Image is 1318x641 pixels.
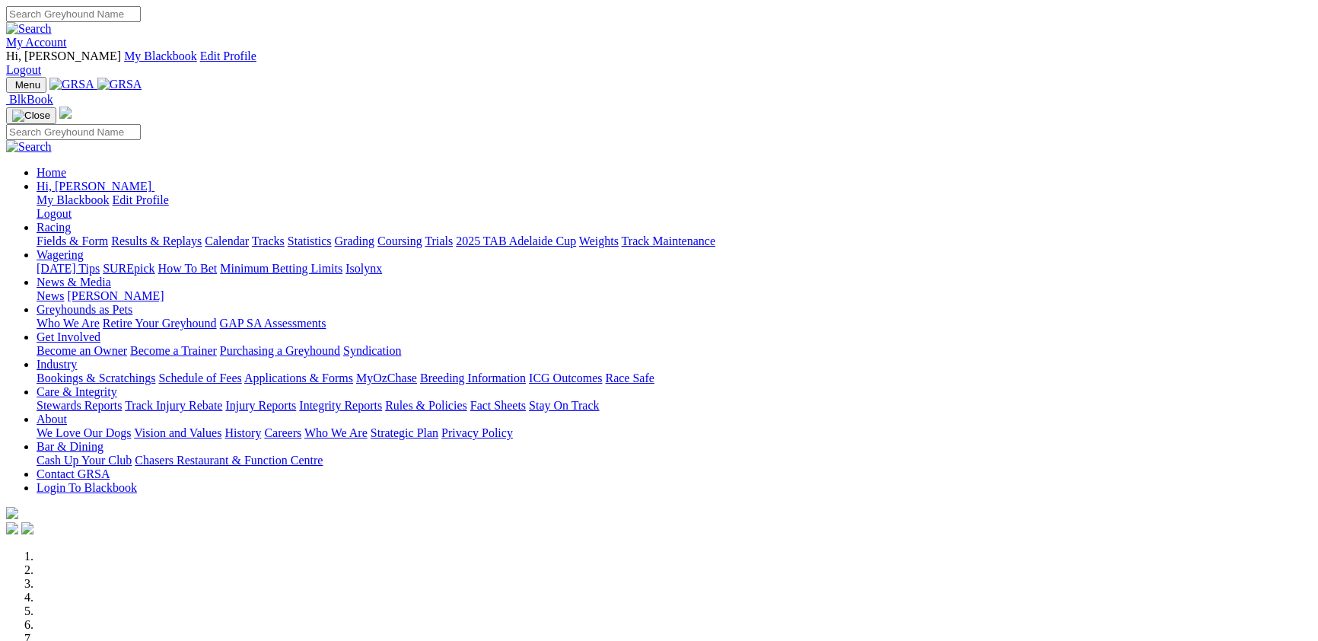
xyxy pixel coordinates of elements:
a: Retire Your Greyhound [103,317,217,330]
a: Fields & Form [37,234,108,247]
a: History [224,426,261,439]
a: Care & Integrity [37,385,117,398]
a: Isolynx [345,262,382,275]
a: GAP SA Assessments [220,317,326,330]
a: Stay On Track [529,399,599,412]
input: Search [6,6,141,22]
button: Toggle navigation [6,77,46,93]
img: Search [6,22,52,36]
a: Applications & Forms [244,372,353,384]
div: Get Involved [37,344,1312,358]
img: logo-grsa-white.png [59,107,72,119]
a: Who We Are [37,317,100,330]
a: SUREpick [103,262,154,275]
a: ICG Outcomes [529,372,602,384]
a: Integrity Reports [299,399,382,412]
span: BlkBook [9,93,53,106]
div: Industry [37,372,1312,385]
img: facebook.svg [6,522,18,534]
a: Logout [6,63,41,76]
a: Grading [335,234,374,247]
div: Wagering [37,262,1312,276]
img: twitter.svg [21,522,33,534]
img: GRSA [49,78,94,91]
div: Greyhounds as Pets [37,317,1312,330]
a: Industry [37,358,77,371]
img: Close [12,110,50,122]
span: Hi, [PERSON_NAME] [6,49,121,62]
img: logo-grsa-white.png [6,507,18,519]
a: Results & Replays [111,234,202,247]
a: BlkBook [6,93,53,106]
a: Minimum Betting Limits [220,262,342,275]
a: Calendar [205,234,249,247]
a: Wagering [37,248,84,261]
a: How To Bet [158,262,218,275]
a: 2025 TAB Adelaide Cup [456,234,576,247]
a: Race Safe [605,372,654,384]
img: Search [6,140,52,154]
a: Breeding Information [420,372,526,384]
img: GRSA [97,78,142,91]
a: Syndication [343,344,401,357]
a: Purchasing a Greyhound [220,344,340,357]
a: Injury Reports [225,399,296,412]
a: My Blackbook [124,49,197,62]
a: Edit Profile [200,49,256,62]
a: Bar & Dining [37,440,103,453]
a: Tracks [252,234,285,247]
div: About [37,426,1312,440]
a: Careers [264,426,301,439]
a: Home [37,166,66,179]
a: Become an Owner [37,344,127,357]
a: Edit Profile [113,193,169,206]
a: MyOzChase [356,372,417,384]
a: [PERSON_NAME] [67,289,164,302]
a: Schedule of Fees [158,372,241,384]
a: News [37,289,64,302]
a: Cash Up Your Club [37,454,132,467]
div: News & Media [37,289,1312,303]
a: Bookings & Scratchings [37,372,155,384]
a: Contact GRSA [37,467,110,480]
span: Hi, [PERSON_NAME] [37,180,151,193]
a: Get Involved [37,330,100,343]
a: Stewards Reports [37,399,122,412]
a: Track Injury Rebate [125,399,222,412]
span: Menu [15,79,40,91]
a: Statistics [288,234,332,247]
div: Bar & Dining [37,454,1312,467]
a: Vision and Values [134,426,221,439]
a: News & Media [37,276,111,289]
input: Search [6,124,141,140]
a: Login To Blackbook [37,481,137,494]
a: Hi, [PERSON_NAME] [37,180,154,193]
a: Who We Are [304,426,368,439]
a: My Account [6,36,67,49]
a: My Blackbook [37,193,110,206]
a: Strategic Plan [371,426,438,439]
button: Toggle navigation [6,107,56,124]
a: Fact Sheets [470,399,526,412]
a: Logout [37,207,72,220]
div: My Account [6,49,1312,77]
a: Rules & Policies [385,399,467,412]
a: We Love Our Dogs [37,426,131,439]
a: Trials [425,234,453,247]
a: [DATE] Tips [37,262,100,275]
a: About [37,413,67,426]
div: Care & Integrity [37,399,1312,413]
a: Chasers Restaurant & Function Centre [135,454,323,467]
div: Racing [37,234,1312,248]
div: Hi, [PERSON_NAME] [37,193,1312,221]
a: Become a Trainer [130,344,217,357]
a: Track Maintenance [622,234,715,247]
a: Weights [579,234,619,247]
a: Racing [37,221,71,234]
a: Coursing [377,234,422,247]
a: Greyhounds as Pets [37,303,132,316]
a: Privacy Policy [441,426,513,439]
